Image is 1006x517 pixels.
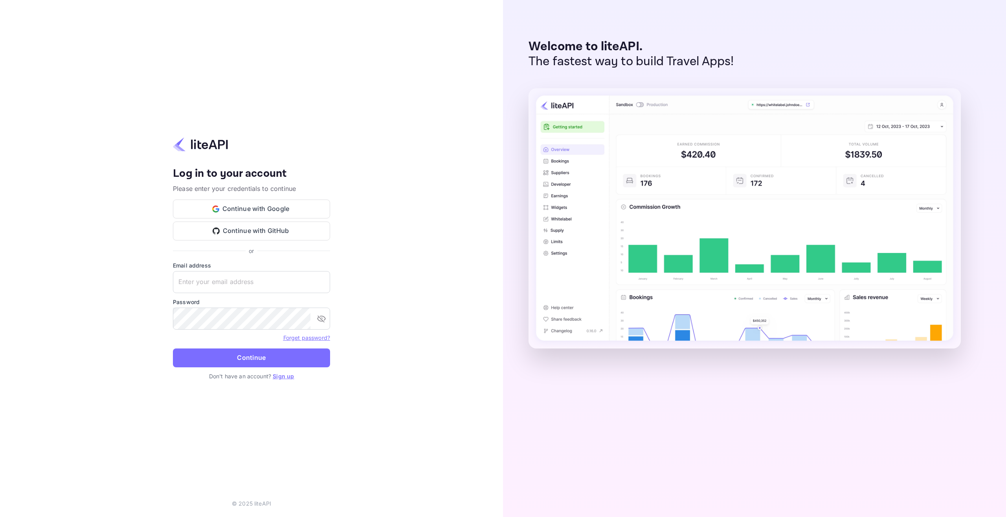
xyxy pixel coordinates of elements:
p: Welcome to liteAPI. [529,39,734,54]
button: toggle password visibility [314,311,329,326]
p: © 2025 liteAPI [232,499,271,508]
p: Don't have an account? [173,372,330,380]
label: Password [173,298,330,306]
p: Please enter your credentials to continue [173,184,330,193]
a: Sign up [273,373,294,379]
button: Continue with Google [173,200,330,218]
button: Continue with GitHub [173,222,330,240]
input: Enter your email address [173,271,330,293]
h4: Log in to your account [173,167,330,181]
img: liteapi [173,137,228,152]
label: Email address [173,261,330,269]
button: Continue [173,348,330,367]
a: Forget password? [283,334,330,341]
p: The fastest way to build Travel Apps! [529,54,734,69]
p: or [249,247,254,255]
img: liteAPI Dashboard Preview [529,88,961,348]
a: Forget password? [283,334,330,341]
